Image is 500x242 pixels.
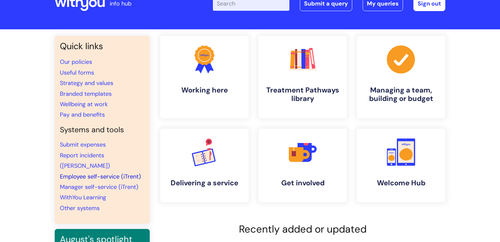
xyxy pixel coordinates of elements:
h4: Delivering a service [165,179,243,187]
h4: Get involved [264,179,342,187]
a: Working here [160,36,249,118]
a: Welcome Hub [357,129,445,202]
a: Manager self-service (iTrent) [60,183,138,191]
a: Other systems [60,204,100,212]
a: Delivering a service [160,129,249,202]
h4: Welcome Hub [362,179,440,187]
h2: Recently added or updated [160,223,445,235]
a: Branded templates [60,90,112,98]
a: Pay and benefits [60,111,105,119]
a: Our policies [60,58,92,66]
a: Managing a team, building or budget [357,36,445,118]
h3: Quick links [60,41,145,51]
a: Wellbeing at work [60,100,108,108]
h4: Systems and tools [60,125,145,135]
a: WithYou Learning [60,193,106,201]
a: Report incidents ([PERSON_NAME]) [60,151,110,170]
a: Submit expenses [60,141,106,149]
a: Get involved [258,129,347,202]
h4: Working here [165,86,243,94]
h4: Treatment Pathways library [264,86,342,103]
a: Employee self-service (iTrent) [60,173,141,180]
a: Useful forms [60,69,94,77]
h4: Managing a team, building or budget [362,86,440,103]
a: Treatment Pathways library [258,36,347,118]
a: Strategy and values [60,79,113,87]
